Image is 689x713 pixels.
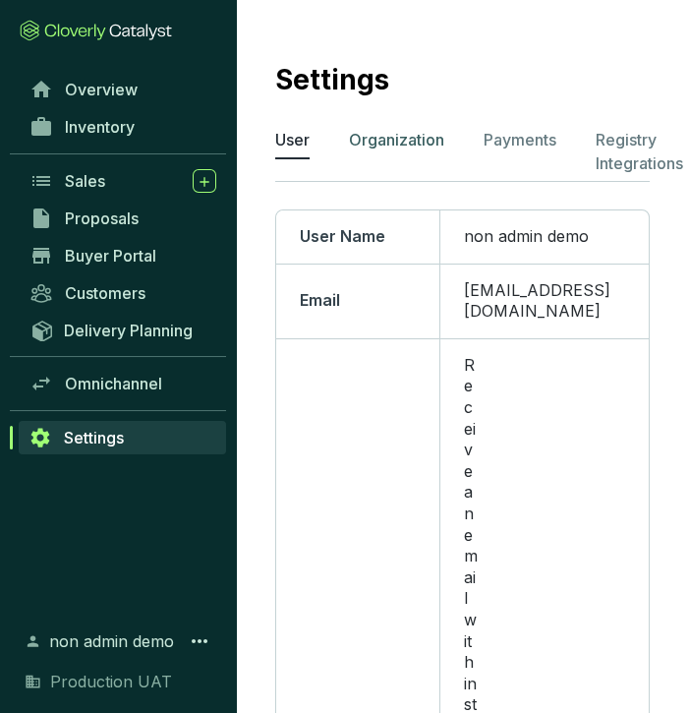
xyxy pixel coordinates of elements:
a: Omnichannel [20,367,226,400]
span: Delivery Planning [64,321,193,340]
span: Inventory [65,117,135,137]
span: Email [300,290,340,310]
span: User Name [300,226,385,246]
span: Customers [65,283,145,303]
span: Settings [64,428,124,447]
span: non admin demo [464,226,589,246]
p: Organization [349,128,444,151]
p: Registry Integrations [596,128,683,175]
span: Proposals [65,208,139,228]
a: Buyer Portal [20,239,226,272]
a: Settings [19,421,226,454]
p: Payments [484,128,556,151]
a: Inventory [20,110,226,144]
span: Buyer Portal [65,246,156,266]
h2: Settings [275,59,389,100]
span: [EMAIL_ADDRESS][DOMAIN_NAME] [464,280,610,322]
span: Omnichannel [65,374,162,393]
span: Overview [65,80,138,99]
a: Overview [20,73,226,106]
a: Delivery Planning [20,314,226,346]
span: non admin demo [49,629,174,653]
span: Sales [65,171,105,191]
span: Production UAT [50,670,172,693]
p: User [275,128,310,151]
a: Sales [20,164,226,198]
a: Proposals [20,202,226,235]
a: Customers [20,276,226,310]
